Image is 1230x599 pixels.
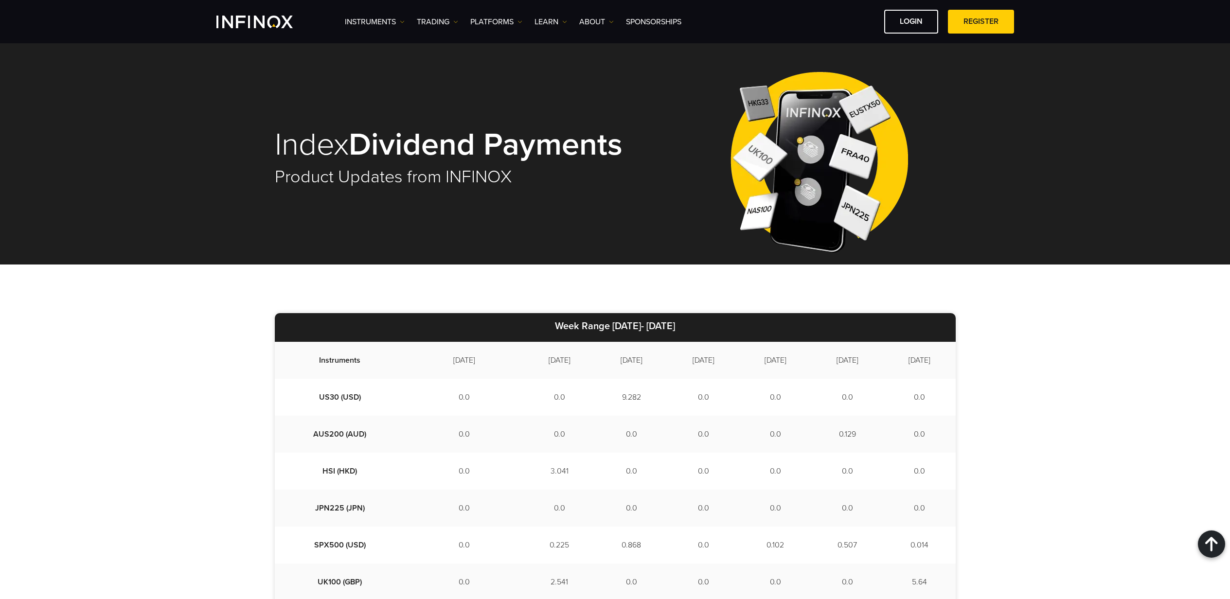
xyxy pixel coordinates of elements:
[523,527,595,564] td: 0.225
[948,10,1014,34] a: REGISTER
[739,416,811,453] td: 0.0
[523,490,595,527] td: 0.0
[811,342,883,379] td: [DATE]
[523,342,595,379] td: [DATE]
[667,379,739,416] td: 0.0
[667,527,739,564] td: 0.0
[275,128,649,161] h1: Index
[595,453,667,490] td: 0.0
[883,453,955,490] td: 0.0
[883,527,955,564] td: 0.014
[417,16,458,28] a: TRADING
[739,379,811,416] td: 0.0
[405,379,524,416] td: 0.0
[523,416,595,453] td: 0.0
[275,527,405,564] td: SPX500 (USD)
[523,453,595,490] td: 3.041
[405,342,524,379] td: [DATE]
[883,342,955,379] td: [DATE]
[667,342,739,379] td: [DATE]
[405,453,524,490] td: 0.0
[811,453,883,490] td: 0.0
[739,527,811,564] td: 0.102
[275,379,405,416] td: US30 (USD)
[555,320,610,332] strong: Week Range
[595,490,667,527] td: 0.0
[595,416,667,453] td: 0.0
[883,416,955,453] td: 0.0
[884,10,938,34] a: LOGIN
[405,416,524,453] td: 0.0
[883,490,955,527] td: 0.0
[349,125,623,164] strong: Dividend Payments
[275,166,649,188] h2: Product Updates from INFINOX
[811,379,883,416] td: 0.0
[626,16,681,28] a: SPONSORSHIPS
[275,453,405,490] td: HSI (HKD)
[883,379,955,416] td: 0.0
[275,490,405,527] td: JPN225 (JPN)
[470,16,522,28] a: PLATFORMS
[811,416,883,453] td: 0.129
[535,16,567,28] a: Learn
[595,379,667,416] td: 9.282
[595,342,667,379] td: [DATE]
[667,453,739,490] td: 0.0
[612,320,675,332] strong: [DATE]- [DATE]
[595,527,667,564] td: 0.868
[579,16,614,28] a: ABOUT
[405,490,524,527] td: 0.0
[275,416,405,453] td: AUS200 (AUD)
[275,342,405,379] td: Instruments
[667,416,739,453] td: 0.0
[739,490,811,527] td: 0.0
[811,490,883,527] td: 0.0
[667,490,739,527] td: 0.0
[739,453,811,490] td: 0.0
[811,527,883,564] td: 0.507
[345,16,405,28] a: Instruments
[405,527,524,564] td: 0.0
[216,16,316,28] a: INFINOX Logo
[523,379,595,416] td: 0.0
[739,342,811,379] td: [DATE]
